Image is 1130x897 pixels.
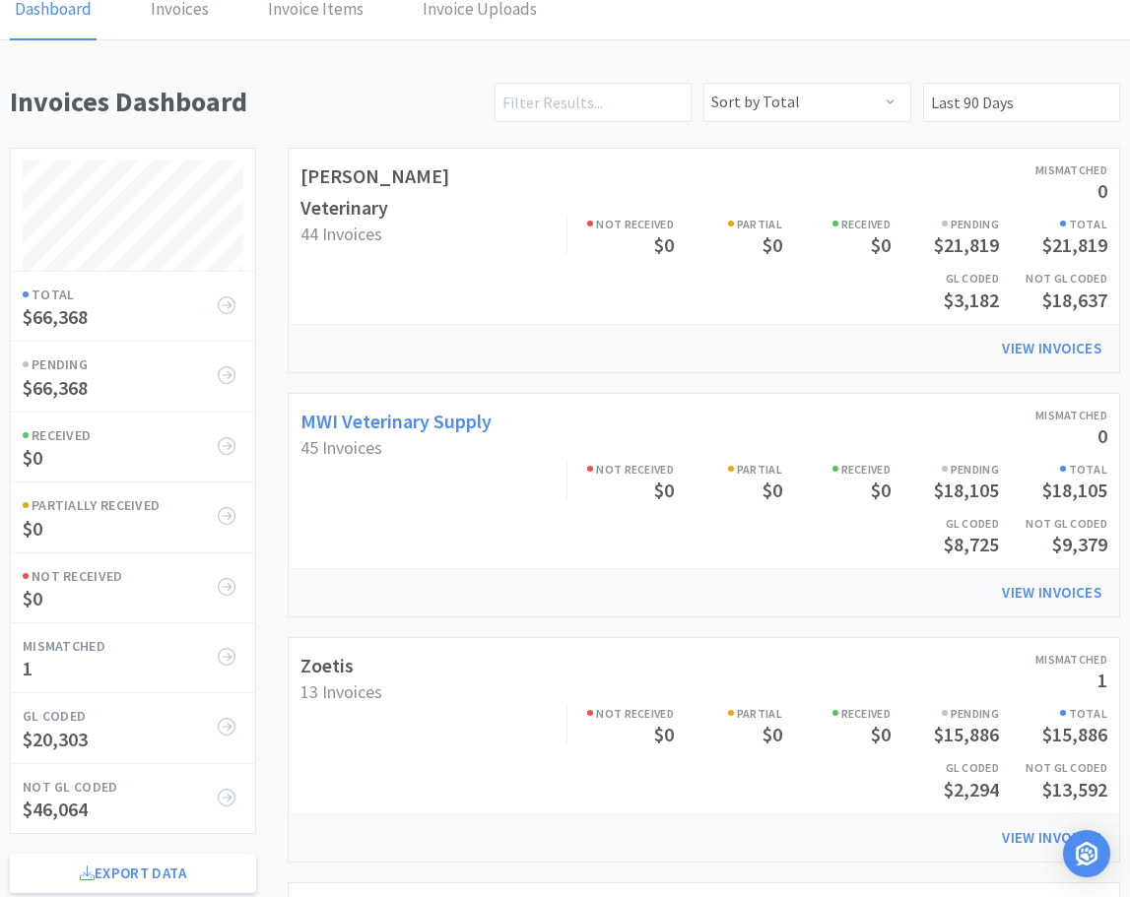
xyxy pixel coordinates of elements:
[23,516,42,541] span: $0
[23,776,226,798] h6: Not GL Coded
[999,215,1107,257] a: Total$21,819
[23,797,88,821] span: $46,064
[1063,830,1110,877] div: Open Intercom Messenger
[11,622,255,692] a: Mismatched1
[988,818,1115,858] a: View Invoices
[587,215,674,233] h6: Not Received
[300,680,382,703] span: 13 Invoices
[934,478,999,502] span: $18,105
[891,269,999,288] h6: GL Coded
[999,704,1107,746] a: Total$15,886
[999,215,1107,233] h6: Total
[674,460,782,479] h6: Partial
[11,271,255,341] a: Total$66,368
[999,514,1107,556] a: Not GL Coded$9,379
[23,705,226,727] h6: GL Coded
[934,232,999,257] span: $21,819
[1042,232,1107,257] span: $21,819
[23,586,42,610] span: $0
[11,341,255,411] a: Pending$66,368
[11,412,255,481] a: Received$0
[587,460,674,502] a: Not Received$0
[782,460,891,502] a: Received$0
[944,288,999,312] span: $3,182
[300,409,492,433] a: MWI Veterinary Supply
[891,215,999,233] h6: Pending
[891,269,999,311] a: GL Coded$3,182
[23,445,42,470] span: $0
[300,163,449,220] a: [PERSON_NAME] Veterinary
[1097,423,1107,448] span: 0
[495,83,692,122] input: Filter Results...
[999,406,1107,424] h6: Mismatched
[999,758,1107,777] h6: Not GL Coded
[891,460,999,502] a: Pending$18,105
[891,215,999,257] a: Pending$21,819
[999,514,1107,533] h6: Not GL Coded
[1052,532,1107,556] span: $9,379
[891,704,999,723] h6: Pending
[1042,722,1107,746] span: $15,886
[999,460,1107,479] h6: Total
[674,215,782,257] a: Partial$0
[999,650,1107,669] h6: Mismatched
[782,215,891,233] h6: Received
[23,656,33,680] span: 1
[587,704,674,723] h6: Not Received
[934,722,999,746] span: $15,886
[674,215,782,233] h6: Partial
[891,514,999,533] h6: GL Coded
[944,532,999,556] span: $8,725
[654,478,674,502] span: $0
[11,692,255,762] a: GL Coded$20,303
[1042,288,1107,312] span: $18,637
[674,704,782,723] h6: Partial
[23,727,88,751] span: $20,303
[300,223,382,245] span: 44 Invoices
[999,406,1107,448] a: Mismatched0
[10,854,256,893] a: Export Data
[1042,777,1107,801] span: $13,592
[1097,668,1107,692] span: 1
[10,80,483,124] h1: Invoices Dashboard
[1097,178,1107,203] span: 0
[11,481,255,551] a: Partially Received$0
[891,460,999,479] h6: Pending
[871,722,891,746] span: $0
[999,460,1107,502] a: Total$18,105
[782,704,891,746] a: Received$0
[23,353,226,375] h6: Pending
[763,722,782,746] span: $0
[999,160,1107,179] h6: Mismatched
[782,215,891,257] a: Received$0
[999,758,1107,801] a: Not GL Coded$13,592
[999,269,1107,311] a: Not GL Coded$18,637
[891,758,999,777] h6: GL Coded
[23,565,226,587] h6: Not Received
[674,704,782,746] a: Partial$0
[23,635,226,657] h6: Mismatched
[871,232,891,257] span: $0
[782,460,891,479] h6: Received
[891,704,999,746] a: Pending$15,886
[300,436,382,459] span: 45 Invoices
[999,704,1107,723] h6: Total
[654,722,674,746] span: $0
[1042,478,1107,502] span: $18,105
[300,653,354,677] a: Zoetis
[11,552,255,622] a: Not Received$0
[654,232,674,257] span: $0
[587,215,674,257] a: Not Received$0
[11,763,255,833] a: Not GL Coded$46,064
[763,478,782,502] span: $0
[999,160,1107,203] a: Mismatched0
[587,460,674,479] h6: Not Received
[944,777,999,801] span: $2,294
[871,478,891,502] span: $0
[674,460,782,502] a: Partial$0
[23,424,226,446] h6: Received
[891,758,999,801] a: GL Coded$2,294
[587,704,674,746] a: Not Received$0
[782,704,891,723] h6: Received
[23,494,226,516] h6: Partially Received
